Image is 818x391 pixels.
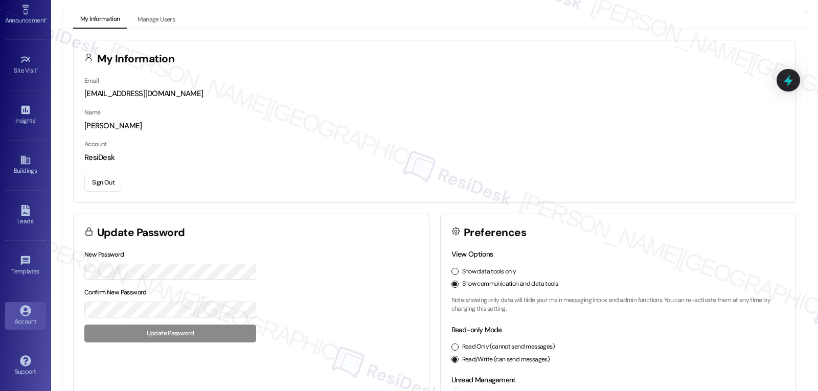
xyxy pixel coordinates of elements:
h3: Update Password [97,227,185,238]
label: Unread Management [451,375,516,384]
span: • [46,15,47,22]
a: Site Visit • [5,51,46,79]
span: • [35,116,37,123]
a: Account [5,302,46,330]
button: Sign Out [84,174,122,192]
div: [PERSON_NAME] [84,121,785,131]
span: • [37,65,38,73]
button: My Information [73,11,127,29]
a: Leads [5,202,46,229]
h3: My Information [97,54,175,64]
label: View Options [451,249,493,259]
div: ResiDesk [84,152,785,163]
label: Show communication and data tools [462,280,558,289]
div: [EMAIL_ADDRESS][DOMAIN_NAME] [84,88,785,99]
label: Confirm New Password [84,288,147,296]
label: New Password [84,250,124,259]
a: Support [5,352,46,380]
p: Note: showing only data will hide your main messaging inbox and admin functions. You can re-activ... [451,296,785,314]
label: Account [84,140,107,148]
label: Show data tools only [462,267,516,277]
label: Email [84,77,99,85]
label: Read Only (cannot send messages) [462,342,555,352]
a: Buildings [5,151,46,179]
button: Manage Users [130,11,182,29]
span: • [39,266,41,273]
h3: Preferences [464,227,526,238]
a: Templates • [5,252,46,280]
a: Insights • [5,101,46,129]
label: Name [84,108,101,117]
label: Read/Write (can send messages) [462,355,550,364]
label: Read-only Mode [451,325,502,334]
